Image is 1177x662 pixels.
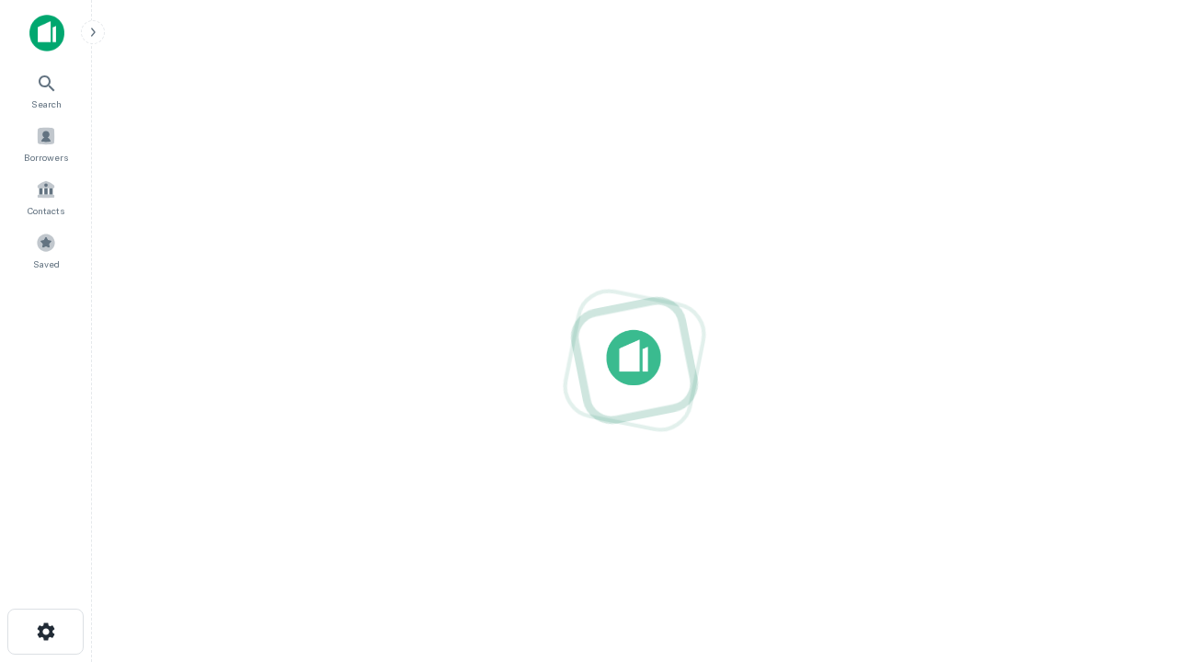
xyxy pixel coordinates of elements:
a: Borrowers [6,119,86,168]
a: Search [6,65,86,115]
img: capitalize-icon.png [29,15,64,51]
span: Saved [33,257,60,271]
span: Contacts [28,203,64,218]
iframe: Chat Widget [1085,456,1177,544]
span: Borrowers [24,150,68,165]
span: Search [31,97,62,111]
a: Saved [6,225,86,275]
a: Contacts [6,172,86,222]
